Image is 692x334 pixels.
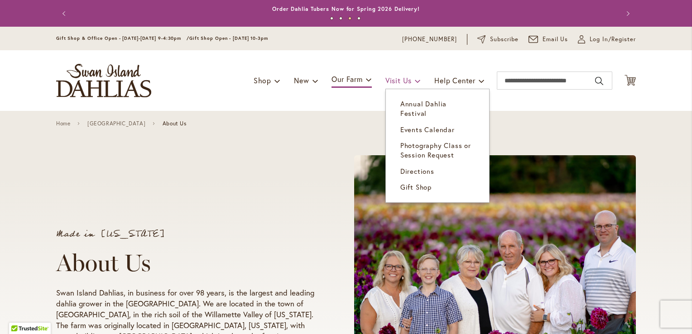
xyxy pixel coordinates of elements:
button: 4 of 4 [357,17,360,20]
h1: About Us [56,249,320,277]
span: Email Us [543,35,568,44]
span: Shop [254,76,271,85]
span: Log In/Register [590,35,636,44]
button: 1 of 4 [330,17,333,20]
a: store logo [56,64,151,97]
button: Previous [56,5,74,23]
button: 2 of 4 [339,17,342,20]
span: Help Center [434,76,476,85]
span: Photography Class or Session Request [400,141,471,159]
a: Subscribe [477,35,519,44]
a: Log In/Register [578,35,636,44]
span: Gift Shop Open - [DATE] 10-3pm [189,35,268,41]
span: Events Calendar [400,125,455,134]
a: Email Us [529,35,568,44]
span: Visit Us [385,76,412,85]
span: Our Farm [332,74,362,84]
span: Directions [400,167,434,176]
a: Home [56,120,70,127]
span: Gift Shop & Office Open - [DATE]-[DATE] 9-4:30pm / [56,35,189,41]
span: Annual Dahlia Festival [400,99,447,118]
a: [GEOGRAPHIC_DATA] [87,120,145,127]
span: New [294,76,309,85]
span: Subscribe [490,35,519,44]
p: Made in [US_STATE] [56,229,320,239]
a: [PHONE_NUMBER] [402,35,457,44]
span: About Us [163,120,187,127]
button: 3 of 4 [348,17,351,20]
button: Next [618,5,636,23]
a: Order Dahlia Tubers Now for Spring 2026 Delivery! [272,5,420,12]
span: Gift Shop [400,182,432,191]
